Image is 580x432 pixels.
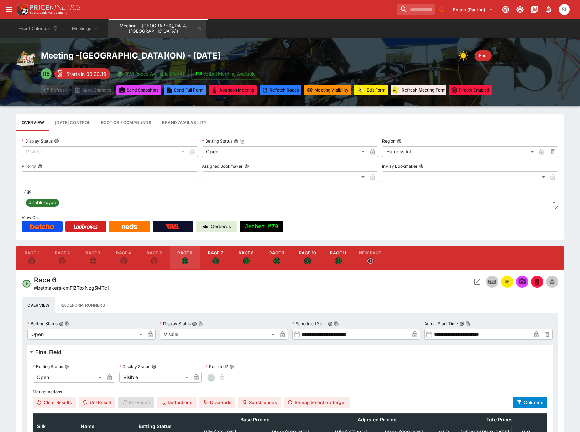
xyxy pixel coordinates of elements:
[335,257,342,264] svg: Open
[151,257,158,264] svg: Closed
[391,85,446,95] button: Refresh Meeting Form
[54,139,59,144] button: Display Status
[34,276,109,284] h4: Race 6
[397,4,435,15] input: search
[475,50,492,61] div: Track Condition: Fast
[260,85,301,95] button: Refetching all race data will discard any changes you have made and reload the latest race data f...
[449,85,492,95] button: Toggle ProBet for every event in this meeting
[22,163,36,169] p: Priority
[382,146,536,157] div: Harness Int
[49,114,96,131] button: Configure each race specific details at once
[304,85,351,95] button: Set all events in meeting to specified visibility
[500,3,512,16] button: Connected to PK
[15,3,29,16] img: PriceKinetics Logo
[64,364,69,369] button: Betting Status
[78,246,108,270] button: Race 3
[26,199,59,206] span: disable-pyoo
[27,321,58,327] p: Betting Status
[486,276,498,288] button: Inplay
[108,246,139,270] button: Race 4
[240,139,245,144] button: Copy To Clipboard
[397,139,402,144] button: Region
[116,85,161,95] button: Send Snapshots
[55,297,110,313] button: Raceform Runners
[170,246,200,270] button: Race 6
[192,321,197,326] button: Display StatusCopy To Clipboard
[466,321,470,326] button: Copy To Clipboard
[33,387,547,397] label: Market Actions
[90,257,96,264] svg: Closed
[304,257,311,264] svg: Open
[514,3,526,16] button: Toggle light/dark mode
[22,138,53,144] p: Display Status
[429,414,569,426] th: Tote Prices
[164,85,206,95] button: Send Full Form
[513,397,547,408] button: Columns
[37,164,42,169] button: Priority
[79,397,115,408] button: Un-Result
[33,364,63,369] p: Betting Status
[459,321,464,326] button: Actual Start TimeCopy To Clipboard
[203,224,208,229] img: Cerberus
[244,164,249,169] button: Assigned Bookmaker
[202,138,232,144] p: Betting Status
[122,224,137,229] img: Neds
[503,278,511,286] div: racingform
[231,246,262,270] button: Race 8
[34,284,109,292] p: Copy To Clipboard
[119,364,150,369] p: Display Status
[240,221,283,232] button: Jetbet M70
[113,68,189,80] button: SRM Prices Available (Top4)
[531,278,543,284] span: Mark an event as closed and abandoned.
[391,85,400,95] div: racingform
[16,246,47,270] button: Race 1
[449,4,498,15] button: Select Tenant
[209,85,257,95] button: Mark all events in meeting as closed and abandoned.
[211,223,231,230] p: Cerberus
[59,321,64,326] button: Betting StatusCopy To Clipboard
[41,50,221,61] h2: Meeting - [GEOGRAPHIC_DATA] ( ON ) - [DATE]
[47,246,78,270] button: Race 2
[199,397,235,408] button: Dividends
[458,49,472,63] img: sun.png
[160,321,191,327] p: Display Status
[22,146,187,157] div: Visible
[27,329,145,340] div: Open
[120,257,127,264] svg: Closed
[458,49,472,63] div: Weather: Fine
[30,5,80,10] img: PriceKinetics
[16,114,49,131] button: Base meeting details
[557,2,572,17] button: Singa Livett
[195,70,202,77] img: jetbet-logo.svg
[503,278,511,285] img: racingform.png
[191,68,260,80] button: Jetbet Meeting Available
[292,321,327,327] p: Scheduled Start
[382,163,418,169] p: InPlay Bookmaker
[166,224,180,229] img: TabNZ
[119,372,191,383] div: Visible
[22,279,31,288] svg: Open
[202,146,367,157] div: Open
[238,397,281,408] button: Substitutions
[546,276,558,288] button: Set Featured Event
[157,397,197,408] button: Deductions
[528,3,540,16] button: Documentation
[22,215,39,220] span: View On:
[436,4,447,15] button: No Bookmarks
[160,329,277,340] div: Visible
[35,349,61,356] h6: Final Field
[424,321,458,327] p: Actual Start Time
[63,19,107,38] button: Meetings
[391,86,400,94] img: racingform.png
[59,257,66,264] svg: Closed
[243,257,250,264] svg: Open
[139,246,170,270] button: Race 5
[419,164,424,169] button: InPlay Bookmaker
[28,257,35,264] svg: Closed
[354,85,388,95] button: Update RacingForm for all races in this meeting
[356,86,365,94] img: racingform.png
[33,372,104,383] div: Open
[471,276,483,288] button: Open Event
[200,246,231,270] button: Race 7
[501,276,513,288] button: racingform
